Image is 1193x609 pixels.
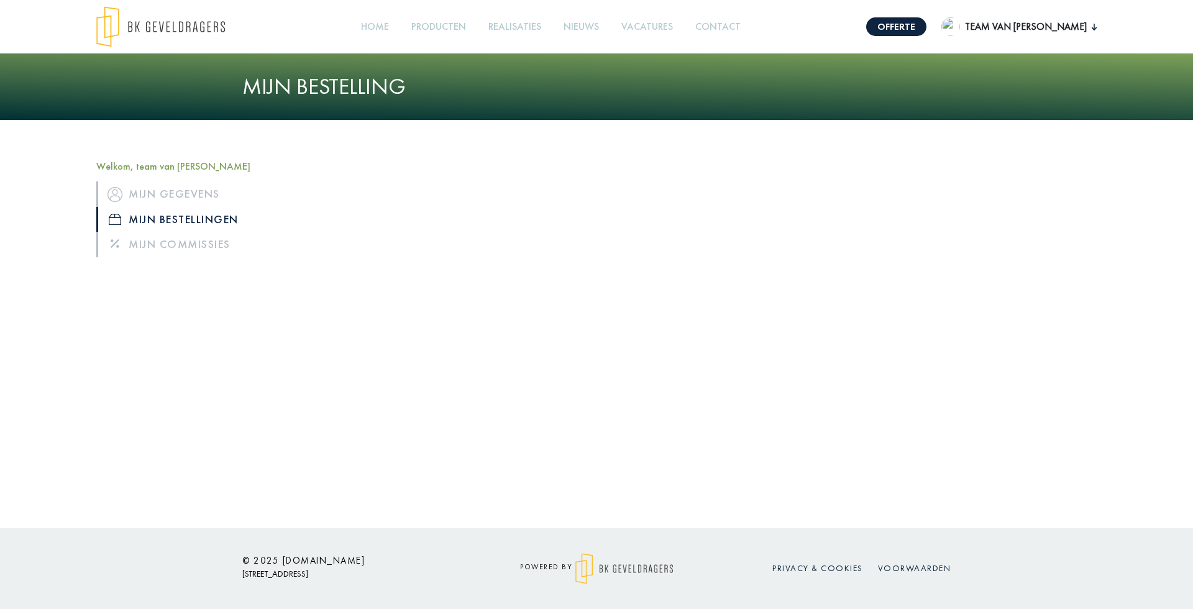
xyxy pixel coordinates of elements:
img: logo [575,553,673,584]
img: undefined [941,17,960,36]
a: Nieuws [559,13,604,41]
h5: Welkom, team van [PERSON_NAME] [96,160,332,172]
a: Voorwaarden [878,562,951,574]
h6: © 2025 [DOMAIN_NAME] [242,555,466,566]
a: Vacatures [616,13,678,41]
a: Contact [690,13,746,41]
p: [STREET_ADDRESS] [242,566,466,582]
a: Producten [406,13,471,41]
div: powered by [485,553,708,584]
h1: Mijn bestelling [242,73,951,100]
span: team van [PERSON_NAME] [960,19,1092,34]
a: Realisaties [483,13,546,41]
a: Offerte [866,17,926,36]
a: Home [356,13,394,41]
a: Mijn commissies [96,232,332,257]
a: Privacy & cookies [772,562,863,574]
img: icon [107,187,122,202]
a: iconMijn bestellingen [96,207,332,232]
img: logo [96,6,225,47]
img: icon [109,214,121,225]
a: iconMijn gegevens [96,181,332,206]
button: team van [PERSON_NAME] [941,17,1097,36]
